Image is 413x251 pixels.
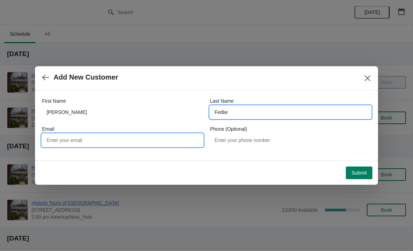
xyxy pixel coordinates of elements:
[210,106,371,118] input: Smith
[346,167,372,179] button: Submit
[42,106,203,118] input: John
[42,97,66,104] label: First Name
[210,134,371,147] input: Enter your phone number
[361,72,374,84] button: Close
[42,134,203,147] input: Enter your email
[210,125,247,133] label: Phone (Optional)
[210,97,234,104] label: Last Name
[351,170,367,176] span: Submit
[42,125,54,133] label: Email
[54,73,118,81] h2: Add New Customer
